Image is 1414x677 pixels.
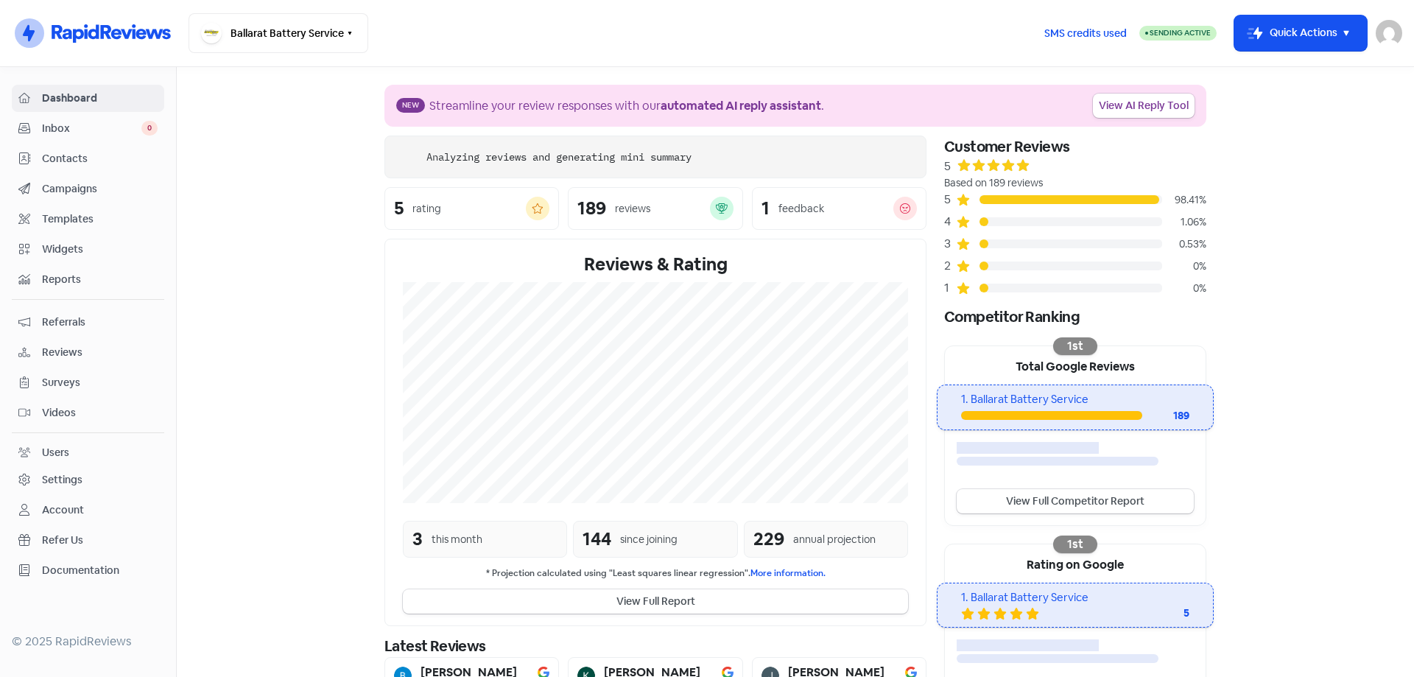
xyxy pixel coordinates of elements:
[1130,606,1189,621] div: 5
[944,158,951,175] div: 5
[944,175,1206,191] div: Based on 189 reviews
[620,532,678,547] div: since joining
[944,257,956,275] div: 2
[42,181,158,197] span: Campaigns
[752,187,926,230] a: 1feedback
[12,236,164,263] a: Widgets
[1093,94,1195,118] a: View AI Reply Tool
[944,306,1206,328] div: Competitor Ranking
[432,532,482,547] div: this month
[961,589,1189,606] div: 1. Ballarat Battery Service
[661,98,821,113] b: automated AI reply assistant
[42,211,158,227] span: Templates
[577,200,606,217] div: 189
[412,526,423,553] div: 3
[1142,408,1189,424] div: 189
[42,121,141,136] span: Inbox
[189,13,368,53] button: Ballarat Battery Service
[42,533,158,548] span: Refer Us
[12,145,164,172] a: Contacts
[568,187,742,230] a: 189reviews
[412,201,441,217] div: rating
[141,121,158,136] span: 0
[42,345,158,360] span: Reviews
[1150,28,1211,38] span: Sending Active
[1053,536,1097,553] div: 1st
[961,391,1189,408] div: 1. Ballarat Battery Service
[945,544,1206,583] div: Rating on Google
[944,235,956,253] div: 3
[1376,20,1402,46] img: User
[12,399,164,427] a: Videos
[12,206,164,233] a: Templates
[42,375,158,390] span: Surveys
[12,466,164,494] a: Settings
[12,115,164,142] a: Inbox 0
[1053,337,1097,355] div: 1st
[1162,236,1206,252] div: 0.53%
[944,191,956,208] div: 5
[793,532,876,547] div: annual projection
[1162,214,1206,230] div: 1.06%
[12,369,164,396] a: Surveys
[1032,24,1139,40] a: SMS credits used
[384,635,926,657] div: Latest Reviews
[42,502,84,518] div: Account
[403,566,908,580] small: * Projection calculated using "Least squares linear regression".
[384,187,559,230] a: 5rating
[944,136,1206,158] div: Customer Reviews
[12,527,164,554] a: Refer Us
[945,346,1206,385] div: Total Google Reviews
[396,98,425,113] span: New
[12,309,164,336] a: Referrals
[12,439,164,466] a: Users
[42,315,158,330] span: Referrals
[12,633,164,650] div: © 2025 RapidReviews
[615,201,650,217] div: reviews
[1234,15,1367,51] button: Quick Actions
[1162,259,1206,274] div: 0%
[42,472,82,488] div: Settings
[1139,24,1217,42] a: Sending Active
[12,557,164,584] a: Documentation
[42,151,158,166] span: Contacts
[42,272,158,287] span: Reports
[944,279,956,297] div: 1
[403,251,908,278] div: Reviews & Rating
[1162,192,1206,208] div: 98.41%
[12,339,164,366] a: Reviews
[944,213,956,231] div: 4
[12,85,164,112] a: Dashboard
[778,201,824,217] div: feedback
[583,526,611,553] div: 144
[42,91,158,106] span: Dashboard
[957,489,1194,513] a: View Full Competitor Report
[12,175,164,203] a: Campaigns
[42,242,158,257] span: Widgets
[426,150,692,165] div: Analyzing reviews and generating mini summary
[394,200,404,217] div: 5
[761,200,770,217] div: 1
[42,445,69,460] div: Users
[1162,281,1206,296] div: 0%
[750,567,826,579] a: More information.
[1044,26,1127,41] span: SMS credits used
[42,405,158,421] span: Videos
[403,589,908,614] button: View Full Report
[429,97,824,115] div: Streamline your review responses with our .
[42,563,158,578] span: Documentation
[12,497,164,524] a: Account
[753,526,784,553] div: 229
[12,266,164,293] a: Reports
